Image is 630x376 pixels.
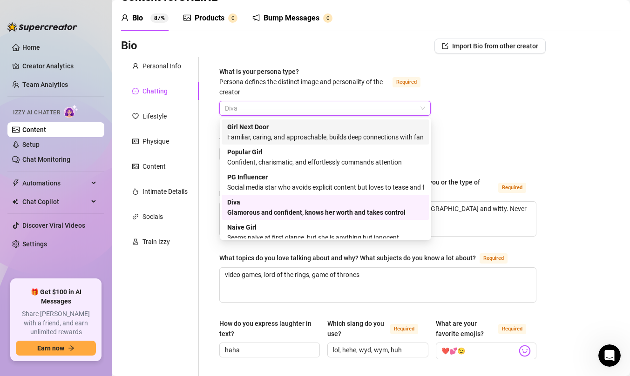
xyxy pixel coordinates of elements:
[37,344,64,352] span: Earn now
[219,177,536,198] label: How would you describe your online personality? How do your fans see you or the type of persona y...
[480,253,508,264] span: Required
[22,194,88,209] span: Chat Copilot
[228,13,237,23] sup: 0
[142,186,188,197] div: Intimate Details
[22,141,40,148] a: Setup
[22,222,85,229] a: Discover Viral Videos
[142,211,163,222] div: Socials
[64,105,78,118] img: AI Chatter
[13,108,60,117] span: Izzy AI Chatter
[436,318,536,339] label: What are your favorite emojis?
[434,39,546,53] button: Import Bio from other creator
[227,148,263,156] strong: Popular Girl
[12,179,20,187] span: thunderbolt
[436,318,495,339] div: What are your favorite emojis?
[219,252,518,264] label: What topics do you love talking about and why? What subjects do you know a lot about?
[22,59,97,73] a: Creator Analytics
[22,156,70,163] a: Chat Monitoring
[442,43,448,49] span: import
[142,237,170,247] div: Train Izzy
[227,182,424,192] div: Social media star who avoids explicit content but loves to tease and flirt
[219,132,266,142] div: Selling Strategy
[227,123,269,131] strong: Girl Next Door
[183,14,191,21] span: picture
[121,39,137,53] h3: Bio
[219,253,476,263] div: What topics do you love talking about and why? What subjects do you know a lot about?
[227,207,424,218] div: Glamorous and confident, knows her worth and takes control
[142,61,181,71] div: Personal Info
[227,224,257,231] strong: Naive Girl
[219,68,383,96] span: What is your persona type?
[264,13,319,24] div: Bump Messages
[323,13,332,23] sup: 0
[12,198,18,205] img: Chat Copilot
[227,232,424,243] div: Seems naive at first glance, but she is anything but innocent
[132,63,139,69] span: user
[390,324,418,334] span: Required
[132,13,143,24] div: Bio
[225,345,312,355] input: How do you express laughter in text?
[441,345,517,357] input: What are your favorite emojis?
[142,136,169,146] div: Physique
[393,77,420,87] span: Required
[132,138,139,145] span: idcard
[195,13,224,24] div: Products
[150,13,169,23] sup: 87%
[452,42,538,50] span: Import Bio from other creator
[142,111,167,121] div: Lifestyle
[7,22,77,32] img: logo-BBDzfeDw.svg
[327,318,428,339] label: Which slang do you use?
[132,88,139,94] span: message
[22,44,40,51] a: Home
[519,345,531,357] img: svg%3e
[22,126,46,133] a: Content
[333,345,420,355] input: Which slang do you use?
[219,78,383,96] span: Persona defines the distinct image and personality of the creator
[132,163,139,170] span: picture
[142,161,166,172] div: Content
[227,198,240,206] strong: Diva
[219,318,320,339] label: How do you express laughter in text?
[225,101,425,115] span: Diva
[121,14,129,21] span: user
[498,324,526,334] span: Required
[220,268,536,302] textarea: What topics do you love talking about and why? What subjects do you know a lot about?
[227,157,424,167] div: Confident, charismatic, and effortlessly commands attention
[132,238,139,245] span: experiment
[219,318,313,339] div: How do you express laughter in text?
[219,177,495,198] div: How would you describe your online personality? How do your fans see you or the type of persona y...
[132,213,139,220] span: link
[68,345,75,351] span: arrow-right
[498,183,526,193] span: Required
[22,81,68,88] a: Team Analytics
[219,132,308,143] label: Selling Strategy
[132,188,139,195] span: fire
[16,288,96,306] span: 🎁 Get $100 in AI Messages
[252,14,260,21] span: notification
[142,86,168,96] div: Chatting
[227,132,424,142] div: Familiar, caring, and approachable, builds deep connections with fans
[16,341,96,356] button: Earn nowarrow-right
[132,113,139,119] span: heart
[227,173,268,181] strong: PG Influencer
[22,240,47,248] a: Settings
[327,318,386,339] div: Which slang do you use?
[16,310,96,337] span: Share [PERSON_NAME] with a friend, and earn unlimited rewards
[22,176,88,191] span: Automations
[598,344,621,367] iframe: Intercom live chat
